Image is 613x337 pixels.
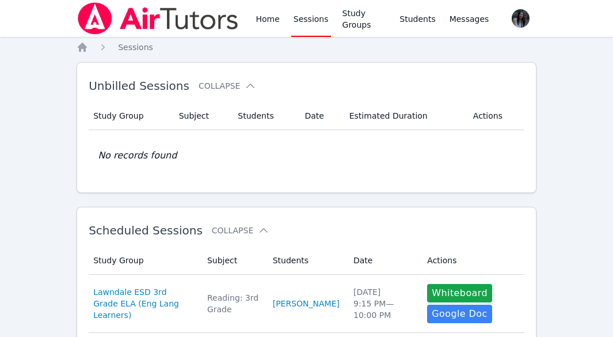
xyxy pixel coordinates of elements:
span: Unbilled Sessions [89,79,189,93]
th: Students [231,102,298,130]
th: Actions [420,247,524,275]
a: Sessions [118,41,153,53]
th: Subject [172,102,231,130]
nav: Breadcrumb [77,41,536,53]
div: [DATE] 9:15 PM — 10:00 PM [353,286,413,321]
th: Date [298,102,342,130]
th: Date [347,247,420,275]
th: Subject [200,247,266,275]
td: No records found [89,130,524,181]
tr: Lawndale ESD 3rd Grade ELA (Eng Lang Learners)Reading: 3rd Grade[PERSON_NAME][DATE]9:15 PM—10:00 ... [89,275,524,333]
button: Collapse [199,80,256,92]
th: Estimated Duration [342,102,466,130]
span: Scheduled Sessions [89,224,203,237]
img: Air Tutors [77,2,239,35]
a: Lawndale ESD 3rd Grade ELA (Eng Lang Learners) [93,286,193,321]
button: Whiteboard [427,284,492,302]
th: Actions [466,102,524,130]
button: Collapse [212,225,269,236]
span: Messages [450,13,489,25]
th: Students [266,247,347,275]
th: Study Group [89,102,172,130]
span: Sessions [118,43,153,52]
a: Google Doc [427,305,492,323]
div: Reading: 3rd Grade [207,292,259,315]
th: Study Group [89,247,200,275]
a: [PERSON_NAME] [273,298,340,309]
